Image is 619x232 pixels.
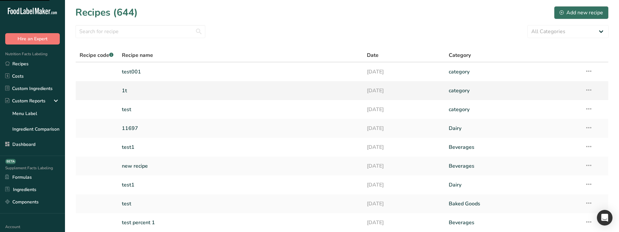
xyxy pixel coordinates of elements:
a: Beverages [449,216,577,229]
a: [DATE] [367,65,441,79]
div: Add new recipe [560,9,603,17]
a: Baked Goods [449,197,577,211]
span: Recipe name [122,51,153,59]
a: Dairy [449,178,577,192]
a: test1 [122,178,359,192]
a: [DATE] [367,84,441,97]
a: test [122,197,359,211]
a: [DATE] [367,178,441,192]
a: test [122,103,359,116]
a: 11697 [122,122,359,135]
a: category [449,84,577,97]
a: 1t [122,84,359,97]
a: Beverages [449,140,577,154]
a: [DATE] [367,197,441,211]
a: test001 [122,65,359,79]
a: Dairy [449,122,577,135]
a: [DATE] [367,103,441,116]
span: Recipe code [80,52,113,59]
input: Search for recipe [75,25,205,38]
a: [DATE] [367,159,441,173]
a: category [449,65,577,79]
div: BETA [5,159,16,164]
div: Open Intercom Messenger [597,210,613,226]
a: test1 [122,140,359,154]
h1: Recipes (644) [75,5,138,20]
a: new recipe [122,159,359,173]
a: category [449,103,577,116]
a: test percent 1 [122,216,359,229]
div: Custom Reports [5,97,45,104]
a: Beverages [449,159,577,173]
a: [DATE] [367,122,441,135]
button: Add new recipe [554,6,609,19]
button: Hire an Expert [5,33,60,45]
a: [DATE] [367,216,441,229]
span: Date [367,51,379,59]
a: [DATE] [367,140,441,154]
span: Category [449,51,471,59]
